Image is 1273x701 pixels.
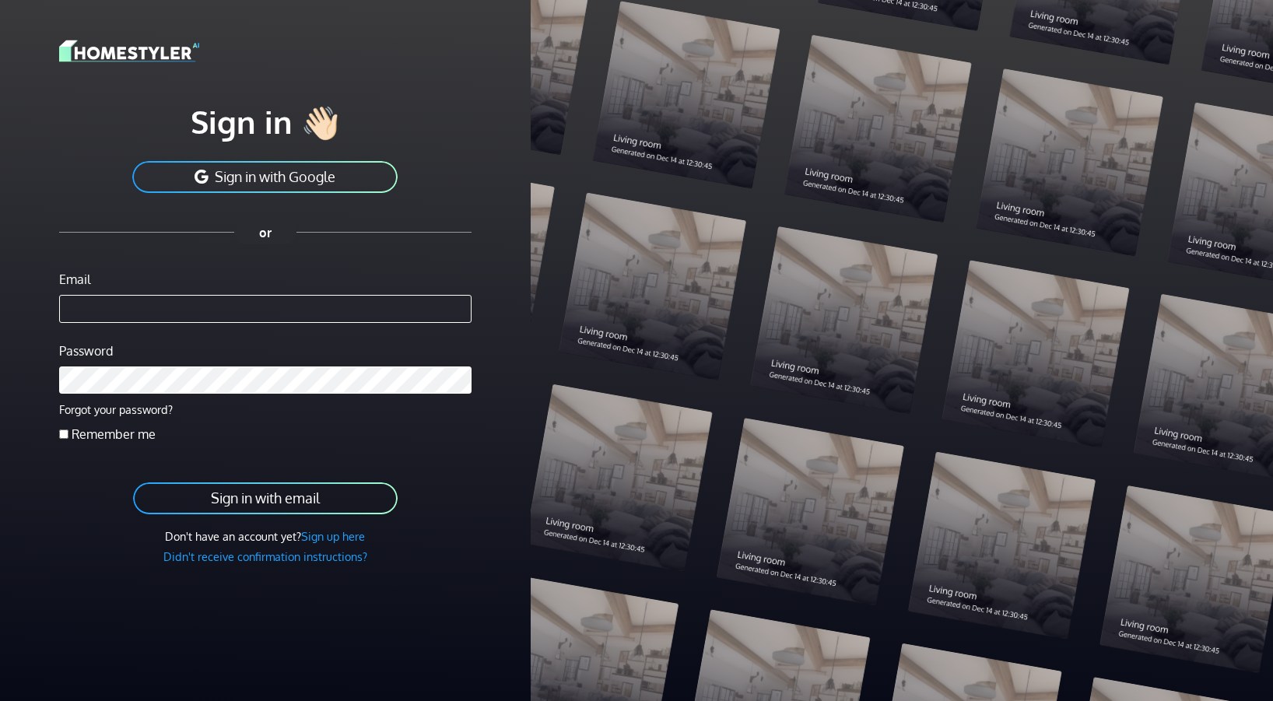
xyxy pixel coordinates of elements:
[163,549,367,563] a: Didn't receive confirmation instructions?
[301,529,365,543] a: Sign up here
[59,402,173,416] a: Forgot your password?
[59,102,472,141] h1: Sign in 👋🏻
[59,37,199,65] img: logo-3de290ba35641baa71223ecac5eacb59cb85b4c7fdf211dc9aaecaaee71ea2f8.svg
[132,481,399,516] button: Sign in with email
[72,425,156,443] label: Remember me
[59,342,113,360] label: Password
[131,159,399,195] button: Sign in with Google
[59,270,90,289] label: Email
[59,528,472,545] div: Don't have an account yet?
